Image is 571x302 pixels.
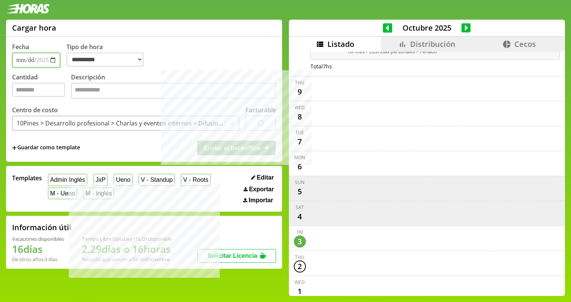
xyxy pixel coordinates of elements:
[181,174,210,186] button: V - Roots
[294,136,306,148] div: 7
[295,179,304,186] div: Sun
[12,222,71,232] h2: Información útil
[310,63,560,70] div: Total 7 hs
[48,187,77,199] button: M - Ueno
[82,256,171,263] div: Recordá que vencen a fin de
[71,83,276,99] textarea: Descripción
[66,43,150,68] label: Tipo de hora
[294,186,306,198] div: 5
[296,204,304,211] div: Sat
[294,86,306,98] div: 9
[295,79,304,86] div: Thu
[66,53,144,67] select: Tipo de hora
[83,187,114,199] button: M - Inglés
[12,256,64,263] div: De otros años: 3 días
[82,242,171,256] h1: 2.29 días o 16 horas
[327,39,354,49] span: Listado
[198,249,276,263] button: Solicitar Licencia
[249,186,274,193] span: Exportar
[48,174,87,186] button: Admin Inglés
[12,242,64,256] h1: 16 días
[294,211,306,223] div: 4
[295,254,304,260] div: Thu
[82,235,171,242] div: Tiempo Libre Optativo (TiLO) disponible
[207,252,257,259] span: Solicitar Licencia
[392,23,461,33] span: Octubre 2025
[241,186,276,193] button: Exportar
[347,48,515,55] span: 10Pines > Licencias personales > Feriado
[93,174,108,186] button: JxP
[289,52,565,295] div: scrollable content
[12,83,65,97] input: Cantidad
[12,235,64,242] div: Vacaciones disponibles
[297,229,303,235] div: Fri
[17,119,225,127] div: 10Pines > Desarrollo profesional > Charlas y eventos internos > Difusion técnica interna > Bueno,...
[145,256,170,263] b: Diciembre
[12,73,71,101] label: Cantidad
[294,235,306,248] div: 3
[71,73,276,101] label: Descripción
[248,197,273,204] span: Importar
[294,111,306,123] div: 8
[12,174,42,182] span: Templates
[12,106,58,114] label: Centro de costo
[12,144,17,152] span: +
[294,285,306,297] div: 1
[12,144,80,152] span: +Guardar como template
[6,4,50,14] img: logotipo
[295,129,304,136] div: Tue
[294,154,305,161] div: Mon
[245,106,276,114] label: Facturable
[294,260,306,273] div: 2
[114,174,133,186] button: Ueno
[514,39,536,49] span: Cecos
[294,161,306,173] div: 6
[295,279,305,285] div: Wed
[295,104,305,111] div: Wed
[257,174,274,181] span: Editar
[410,39,455,49] span: Distribución
[249,174,276,181] button: Editar
[12,43,29,51] label: Fecha
[12,23,56,33] h1: Cargar hora
[139,174,175,186] button: V - Standup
